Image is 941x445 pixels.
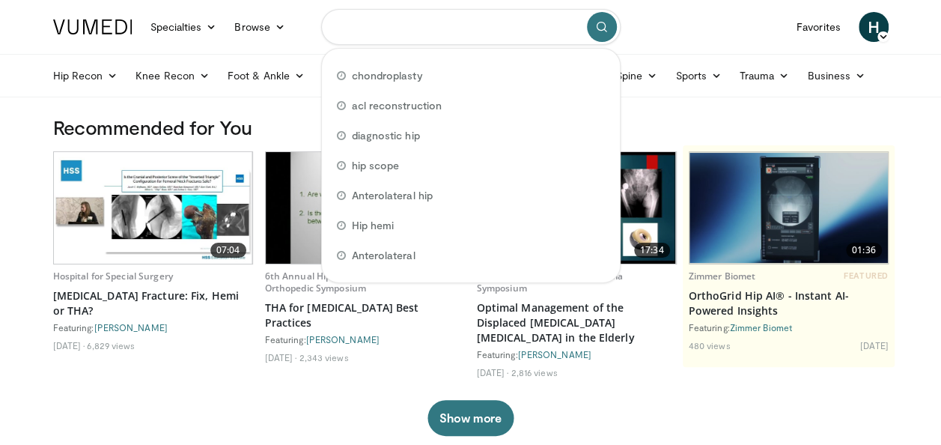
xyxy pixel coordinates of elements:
[306,334,380,345] a: [PERSON_NAME]
[219,61,314,91] a: Foot & Ankle
[731,61,799,91] a: Trauma
[788,12,850,42] a: Favorites
[689,339,731,351] li: 480 views
[518,349,591,360] a: [PERSON_NAME]
[352,248,415,263] span: Anterolateral
[846,243,882,258] span: 01:36
[87,339,135,351] li: 6,829 views
[844,270,888,281] span: FEATURED
[352,158,400,173] span: hip scope
[860,339,889,351] li: [DATE]
[225,12,294,42] a: Browse
[44,61,127,91] a: Hip Recon
[352,188,433,203] span: Anterolateral hip
[53,288,253,318] a: [MEDICAL_DATA] Fracture: Fix, Hemi or THA?
[94,322,168,333] a: [PERSON_NAME]
[607,61,666,91] a: Spine
[53,115,889,139] h3: Recommended for You
[477,348,677,360] div: Featuring:
[53,339,85,351] li: [DATE]
[321,9,621,45] input: Search topics, interventions
[314,61,410,91] a: Hand & Wrist
[689,152,888,264] a: 01:36
[141,12,226,42] a: Specialties
[352,98,442,113] span: acl reconstruction
[798,61,874,91] a: Business
[511,366,557,378] li: 2,816 views
[210,243,246,258] span: 07:04
[689,153,888,263] img: 51d03d7b-a4ba-45b7-9f92-2bfbd1feacc3.620x360_q85_upscale.jpg
[54,152,252,264] img: 5b7a0747-e942-4b85-9d8f-d50a64f0d5dd.620x360_q85_upscale.jpg
[53,321,253,333] div: Featuring:
[53,19,133,34] img: VuMedi Logo
[689,288,889,318] a: OrthoGrid Hip AI® - Instant AI-Powered Insights
[265,300,465,330] a: THA for [MEDICAL_DATA] Best Practices
[427,400,514,436] button: Show more
[53,270,173,282] a: Hospital for Special Surgery
[477,366,509,378] li: [DATE]
[127,61,219,91] a: Knee Recon
[352,128,420,143] span: diagnostic hip
[54,152,252,264] a: 07:04
[730,322,792,333] a: Zimmer Biomet
[265,351,297,363] li: [DATE]
[265,333,465,345] div: Featuring:
[689,321,889,333] div: Featuring:
[299,351,348,363] li: 2,343 views
[266,152,464,264] a: 06:54
[634,243,670,258] span: 17:34
[859,12,889,42] a: H
[689,270,756,282] a: Zimmer Biomet
[666,61,731,91] a: Sports
[266,152,464,264] img: fe72036c-b305-4e54-91ca-ffbca4ff8b5a.620x360_q85_upscale.jpg
[352,68,423,83] span: chondroplasty
[477,300,677,345] a: Optimal Management of the Displaced [MEDICAL_DATA] [MEDICAL_DATA] in the Elderly
[265,270,420,294] a: 6th Annual Hip, Knee and Shoulder Orthopedic Symposium
[352,218,395,233] span: Hip hemi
